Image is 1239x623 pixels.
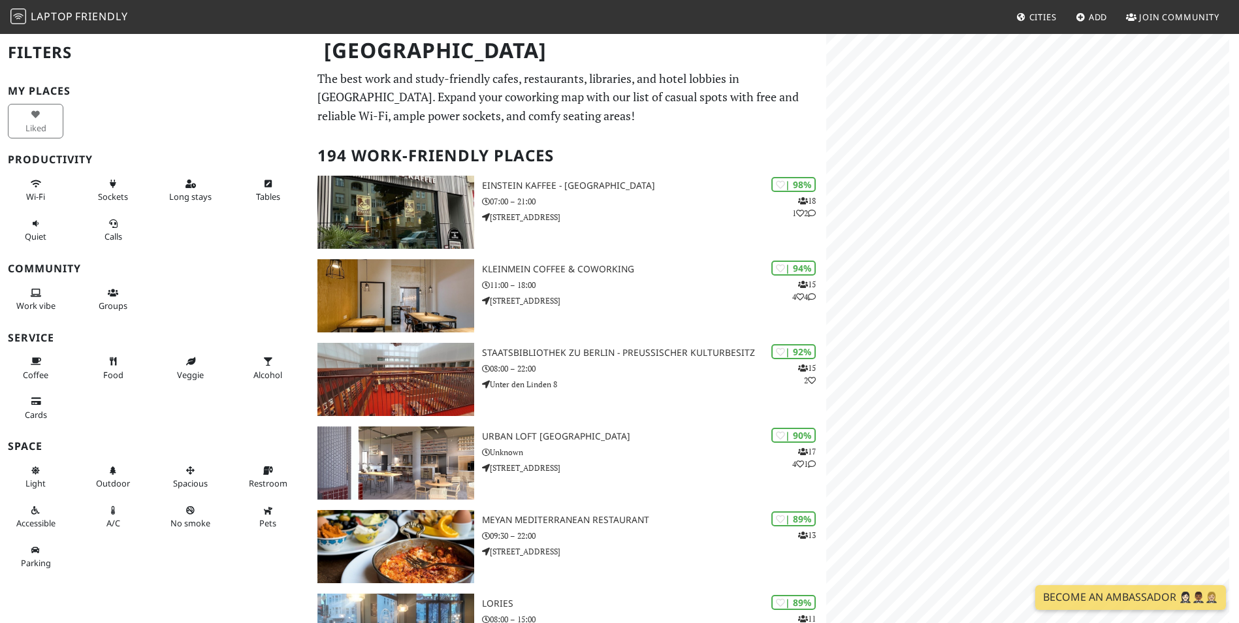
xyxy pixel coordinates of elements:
[482,545,826,558] p: [STREET_ADDRESS]
[310,426,826,500] a: URBAN LOFT Berlin | 90% 1741 URBAN LOFT [GEOGRAPHIC_DATA] Unknown [STREET_ADDRESS]
[16,300,56,311] span: People working
[8,332,302,344] h3: Service
[8,539,63,574] button: Parking
[317,69,818,125] p: The best work and study-friendly cafes, restaurants, libraries, and hotel lobbies in [GEOGRAPHIC_...
[8,153,302,166] h3: Productivity
[792,278,816,303] p: 15 4 4
[1139,11,1219,23] span: Join Community
[103,369,123,381] span: Food
[8,282,63,317] button: Work vibe
[26,191,45,202] span: Stable Wi-Fi
[1089,11,1108,23] span: Add
[99,300,127,311] span: Group tables
[310,259,826,332] a: KleinMein Coffee & Coworking | 94% 1544 KleinMein Coffee & Coworking 11:00 – 18:00 [STREET_ADDRESS]
[25,231,46,242] span: Quiet
[771,428,816,443] div: | 90%
[310,510,826,583] a: Meyan Mediterranean Restaurant | 89% 13 Meyan Mediterranean Restaurant 09:30 – 22:00 [STREET_ADDR...
[8,440,302,453] h3: Space
[25,409,47,421] span: Credit cards
[163,460,218,494] button: Spacious
[482,462,826,474] p: [STREET_ADDRESS]
[86,213,141,248] button: Calls
[771,261,816,276] div: | 94%
[16,517,56,529] span: Accessible
[240,500,296,534] button: Pets
[482,347,826,359] h3: Staatsbibliothek zu Berlin - Preußischer Kulturbesitz
[482,279,826,291] p: 11:00 – 18:00
[10,6,128,29] a: LaptopFriendly LaptopFriendly
[75,9,127,24] span: Friendly
[259,517,276,529] span: Pet friendly
[86,173,141,208] button: Sockets
[8,351,63,385] button: Coffee
[163,173,218,208] button: Long stays
[1121,5,1225,29] a: Join Community
[482,378,826,391] p: Unter den Linden 8
[163,351,218,385] button: Veggie
[771,177,816,192] div: | 98%
[86,351,141,385] button: Food
[8,391,63,425] button: Cards
[792,445,816,470] p: 17 4 1
[482,598,826,609] h3: Lories
[256,191,280,202] span: Work-friendly tables
[798,529,816,541] p: 13
[482,515,826,526] h3: Meyan Mediterranean Restaurant
[317,136,818,176] h2: 194 Work-Friendly Places
[317,510,474,583] img: Meyan Mediterranean Restaurant
[771,511,816,526] div: | 89%
[163,500,218,534] button: No smoke
[8,263,302,275] h3: Community
[317,176,474,249] img: Einstein Kaffee - Charlottenburg
[1035,585,1226,610] a: Become an Ambassador 🤵🏻‍♀️🤵🏾‍♂️🤵🏼‍♀️
[8,213,63,248] button: Quiet
[31,9,73,24] span: Laptop
[1029,11,1057,23] span: Cities
[317,343,474,416] img: Staatsbibliothek zu Berlin - Preußischer Kulturbesitz
[173,477,208,489] span: Spacious
[8,500,63,534] button: Accessible
[1011,5,1062,29] a: Cities
[86,500,141,534] button: A/C
[314,33,823,69] h1: [GEOGRAPHIC_DATA]
[482,431,826,442] h3: URBAN LOFT [GEOGRAPHIC_DATA]
[170,517,210,529] span: Smoke free
[240,351,296,385] button: Alcohol
[482,530,826,542] p: 09:30 – 22:00
[8,85,302,97] h3: My Places
[482,446,826,458] p: Unknown
[105,231,122,242] span: Video/audio calls
[98,191,128,202] span: Power sockets
[8,173,63,208] button: Wi-Fi
[1070,5,1113,29] a: Add
[482,180,826,191] h3: Einstein Kaffee - [GEOGRAPHIC_DATA]
[317,259,474,332] img: KleinMein Coffee & Coworking
[177,369,204,381] span: Veggie
[482,195,826,208] p: 07:00 – 21:00
[240,460,296,494] button: Restroom
[25,477,46,489] span: Natural light
[106,517,120,529] span: Air conditioned
[8,460,63,494] button: Light
[482,362,826,375] p: 08:00 – 22:00
[23,369,48,381] span: Coffee
[798,362,816,387] p: 15 2
[169,191,212,202] span: Long stays
[482,211,826,223] p: [STREET_ADDRESS]
[482,295,826,307] p: [STREET_ADDRESS]
[21,557,51,569] span: Parking
[482,264,826,275] h3: KleinMein Coffee & Coworking
[240,173,296,208] button: Tables
[86,460,141,494] button: Outdoor
[317,426,474,500] img: URBAN LOFT Berlin
[249,477,287,489] span: Restroom
[792,195,816,219] p: 18 1 2
[310,176,826,249] a: Einstein Kaffee - Charlottenburg | 98% 1812 Einstein Kaffee - [GEOGRAPHIC_DATA] 07:00 – 21:00 [ST...
[10,8,26,24] img: LaptopFriendly
[771,344,816,359] div: | 92%
[86,282,141,317] button: Groups
[253,369,282,381] span: Alcohol
[96,477,130,489] span: Outdoor area
[8,33,302,72] h2: Filters
[771,595,816,610] div: | 89%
